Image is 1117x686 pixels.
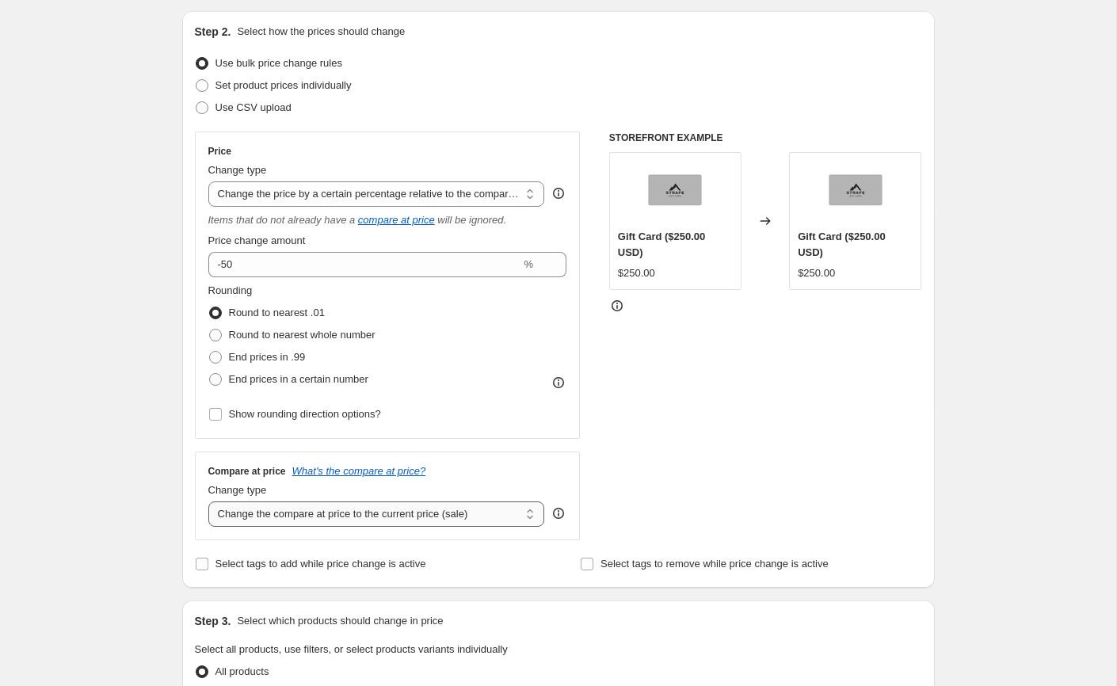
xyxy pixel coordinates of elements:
span: Select all products, use filters, or select products variants individually [195,643,508,655]
span: Change type [208,484,267,496]
div: help [551,505,566,521]
span: Rounding [208,284,253,296]
span: Use bulk price change rules [215,57,342,69]
div: $250.00 [618,265,655,281]
span: Gift Card ($250.00 USD) [618,231,706,258]
p: Select which products should change in price [237,613,443,629]
h3: Compare at price [208,465,286,478]
div: $250.00 [798,265,835,281]
span: Round to nearest whole number [229,329,376,341]
span: Gift Card ($250.00 USD) [798,231,886,258]
div: help [551,185,566,201]
span: Round to nearest .01 [229,307,325,318]
span: Price change amount [208,234,306,246]
button: compare at price [358,214,435,226]
span: % [524,258,533,270]
p: Select how the prices should change [237,24,405,40]
input: -20 [208,252,521,277]
i: will be ignored. [437,214,506,226]
i: Items that do not already have a [208,214,356,226]
img: Gift-Card-website_80x.jpg [824,161,887,224]
h2: Step 3. [195,613,231,629]
span: End prices in .99 [229,351,306,363]
h2: Step 2. [195,24,231,40]
h3: Price [208,145,231,158]
span: Select tags to add while price change is active [215,558,426,570]
span: Change type [208,164,267,176]
span: Set product prices individually [215,79,352,91]
img: Gift-Card-website_80x.jpg [643,161,707,224]
button: What's the compare at price? [292,465,426,477]
h6: STOREFRONT EXAMPLE [609,131,922,144]
span: All products [215,665,269,677]
span: Use CSV upload [215,101,292,113]
span: End prices in a certain number [229,373,368,385]
span: Select tags to remove while price change is active [600,558,829,570]
span: Show rounding direction options? [229,408,381,420]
